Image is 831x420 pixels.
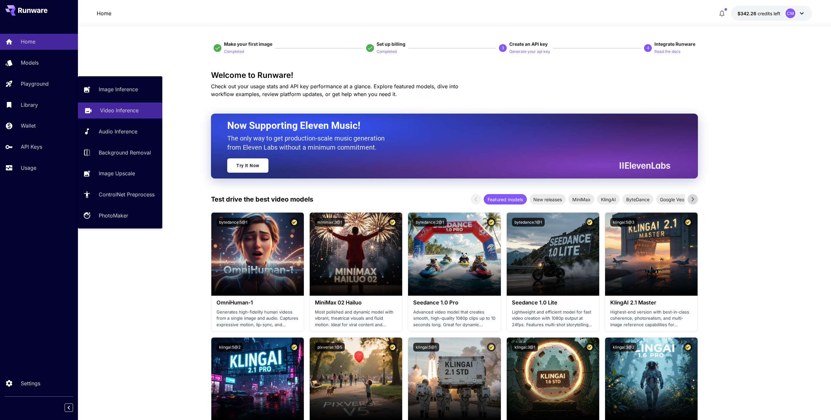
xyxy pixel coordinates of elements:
[315,218,345,227] button: minimax:3@1
[78,166,162,181] a: Image Upscale
[211,213,304,296] img: alt
[413,343,439,352] button: klingai:5@1
[97,9,111,17] nav: breadcrumb
[315,343,345,352] button: pixverse:1@5
[758,11,780,16] span: credits left
[487,218,496,227] button: Certified Model – Vetted for best performance and includes a commercial license.
[738,11,758,16] span: $342.26
[738,10,780,17] div: $342.26353
[99,212,128,219] p: PhotoMaker
[99,149,151,156] p: Background Removal
[21,80,49,88] p: Playground
[509,41,548,47] span: Create an API key
[529,196,566,203] span: New releases
[227,119,665,132] h2: Now Supporting Eleven Music!
[21,122,36,130] p: Wallet
[78,103,162,118] a: Video Inference
[388,343,397,352] button: Certified Model – Vetted for best performance and includes a commercial license.
[684,218,692,227] button: Certified Model – Vetted for best performance and includes a commercial license.
[484,196,527,203] span: Featured models
[507,213,599,296] img: alt
[290,218,299,227] button: Certified Model – Vetted for best performance and includes a commercial license.
[21,101,38,109] p: Library
[786,8,795,18] div: CM
[377,41,405,47] span: Set up billing
[99,169,135,177] p: Image Upscale
[65,403,73,412] button: Collapse sidebar
[610,218,637,227] button: klingai:5@3
[610,309,692,328] p: Highest-end version with best-in-class coherence, photorealism, and multi-image reference capabil...
[21,379,40,387] p: Settings
[585,218,594,227] button: Certified Model – Vetted for best performance and includes a commercial license.
[377,49,397,55] p: Completed
[654,49,680,55] p: Read the docs
[413,309,495,328] p: Advanced video model that creates smooth, high-quality 1080p clips up to 10 seconds long. Great f...
[487,343,496,352] button: Certified Model – Vetted for best performance and includes a commercial license.
[211,194,313,204] p: Test drive the best video models
[227,158,268,173] a: Try It Now
[69,402,78,414] div: Collapse sidebar
[413,300,495,306] h3: Seedance 1.0 Pro
[217,343,243,352] button: klingai:5@2
[597,196,620,203] span: KlingAI
[315,300,397,306] h3: MiniMax 02 Hailuo
[78,187,162,203] a: ControlNet Preprocess
[610,300,692,306] h3: KlingAI 2.1 Master
[78,81,162,97] a: Image Inference
[217,309,299,328] p: Generates high-fidelity human videos from a single image and audio. Captures expressive motion, l...
[388,218,397,227] button: Certified Model – Vetted for best performance and includes a commercial license.
[100,106,139,114] p: Video Inference
[512,218,545,227] button: bytedance:1@1
[502,45,504,51] p: 3
[731,6,812,21] button: $342.26353
[21,164,36,172] p: Usage
[217,218,250,227] button: bytedance:5@1
[310,213,402,296] img: alt
[78,124,162,140] a: Audio Inference
[97,9,111,17] p: Home
[78,144,162,160] a: Background Removal
[227,134,390,152] p: The only way to get production-scale music generation from Eleven Labs without a minimum commitment.
[605,213,698,296] img: alt
[622,196,653,203] span: ByteDance
[568,196,594,203] span: MiniMax
[21,143,42,151] p: API Keys
[224,49,244,55] p: Completed
[99,85,138,93] p: Image Inference
[654,41,695,47] span: Integrate Runware
[509,49,550,55] p: Generate your api key
[684,343,692,352] button: Certified Model – Vetted for best performance and includes a commercial license.
[224,41,272,47] span: Make your first image
[512,300,594,306] h3: Seedance 1.0 Lite
[78,208,162,224] a: PhotoMaker
[610,343,637,352] button: klingai:3@2
[217,300,299,306] h3: OmniHuman‑1
[512,343,538,352] button: klingai:3@1
[211,71,698,80] h3: Welcome to Runware!
[315,309,397,328] p: Most polished and dynamic model with vibrant, theatrical visuals and fluid motion. Ideal for vira...
[21,38,35,45] p: Home
[512,309,594,328] p: Lightweight and efficient model for fast video creation with 1080p output at 24fps. Features mult...
[647,45,649,51] p: 4
[99,191,155,198] p: ControlNet Preprocess
[99,128,137,135] p: Audio Inference
[21,59,39,67] p: Models
[656,196,688,203] span: Google Veo
[585,343,594,352] button: Certified Model – Vetted for best performance and includes a commercial license.
[211,83,458,97] span: Check out your usage stats and API key performance at a glance. Explore featured models, dive int...
[290,343,299,352] button: Certified Model – Vetted for best performance and includes a commercial license.
[413,218,447,227] button: bytedance:2@1
[408,213,501,296] img: alt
